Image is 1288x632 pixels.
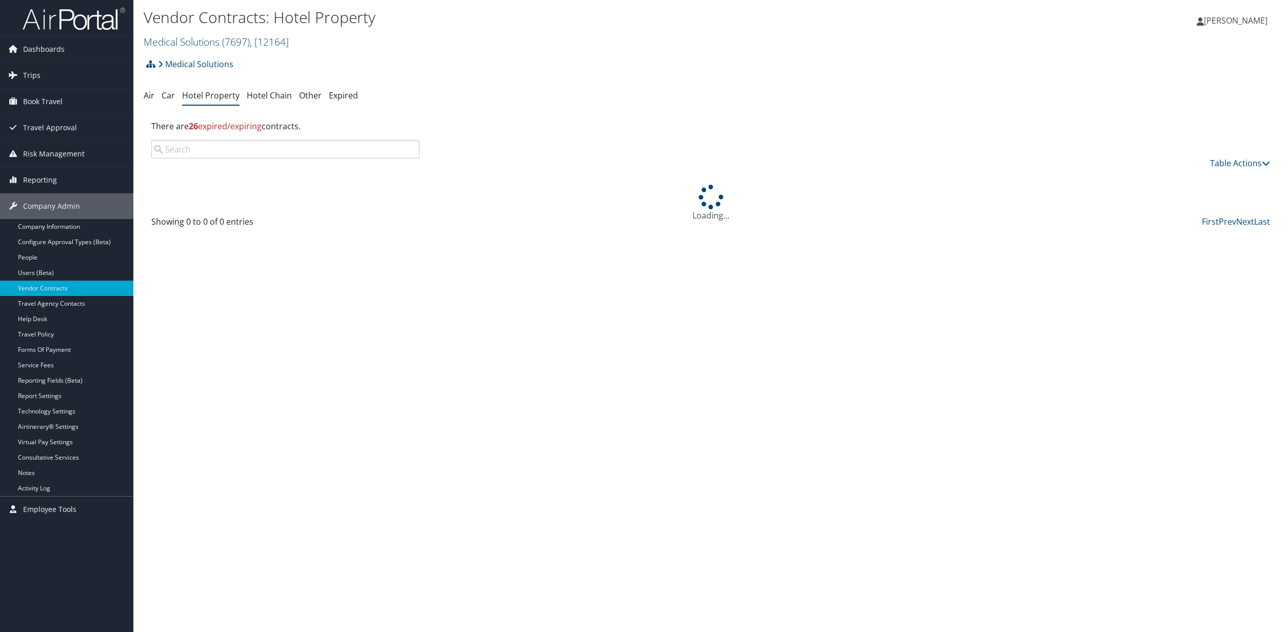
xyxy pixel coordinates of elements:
span: ( 7697 ) [222,35,250,49]
a: First [1202,216,1219,227]
input: Search [151,140,420,159]
span: Risk Management [23,141,85,167]
div: Showing 0 to 0 of 0 entries [151,215,420,233]
span: Company Admin [23,193,80,219]
span: , [ 12164 ] [250,35,289,49]
a: Last [1254,216,1270,227]
span: [PERSON_NAME] [1204,15,1267,26]
span: Employee Tools [23,497,76,522]
a: Table Actions [1210,157,1270,169]
img: airportal-logo.png [23,7,125,31]
span: expired/expiring [189,121,262,132]
a: Prev [1219,216,1236,227]
span: Travel Approval [23,115,77,141]
a: Air [144,90,154,101]
a: Medical Solutions [158,54,233,74]
div: Loading... [144,185,1278,222]
a: [PERSON_NAME] [1197,5,1278,36]
a: Other [299,90,322,101]
a: Hotel Chain [247,90,292,101]
strong: 26 [189,121,198,132]
span: Trips [23,63,41,88]
a: Hotel Property [182,90,240,101]
a: Next [1236,216,1254,227]
a: Medical Solutions [144,35,289,49]
div: There are contracts. [144,112,1278,140]
span: Dashboards [23,36,65,62]
a: Expired [329,90,358,101]
a: Car [162,90,175,101]
span: Book Travel [23,89,63,114]
h1: Vendor Contracts: Hotel Property [144,7,900,28]
span: Reporting [23,167,57,193]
